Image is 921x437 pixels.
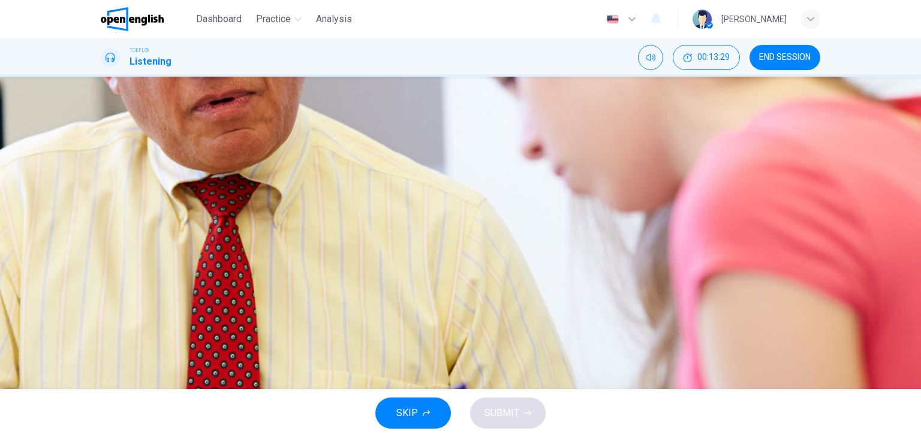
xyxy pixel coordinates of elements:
[673,45,740,70] button: 00:13:29
[256,12,291,26] span: Practice
[750,45,820,70] button: END SESSION
[101,7,164,31] img: OpenEnglish logo
[251,8,306,30] button: Practice
[638,45,663,70] div: Mute
[721,12,787,26] div: [PERSON_NAME]
[396,405,418,421] span: SKIP
[697,53,730,62] span: 00:13:29
[130,46,149,54] span: TOEFL®
[130,54,171,69] h1: Listening
[101,7,191,31] a: OpenEnglish logo
[316,12,352,26] span: Analysis
[759,53,811,62] span: END SESSION
[693,10,712,29] img: Profile picture
[311,8,357,30] button: Analysis
[196,12,242,26] span: Dashboard
[191,8,246,30] button: Dashboard
[605,15,620,24] img: en
[673,45,740,70] div: Hide
[375,397,451,429] button: SKIP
